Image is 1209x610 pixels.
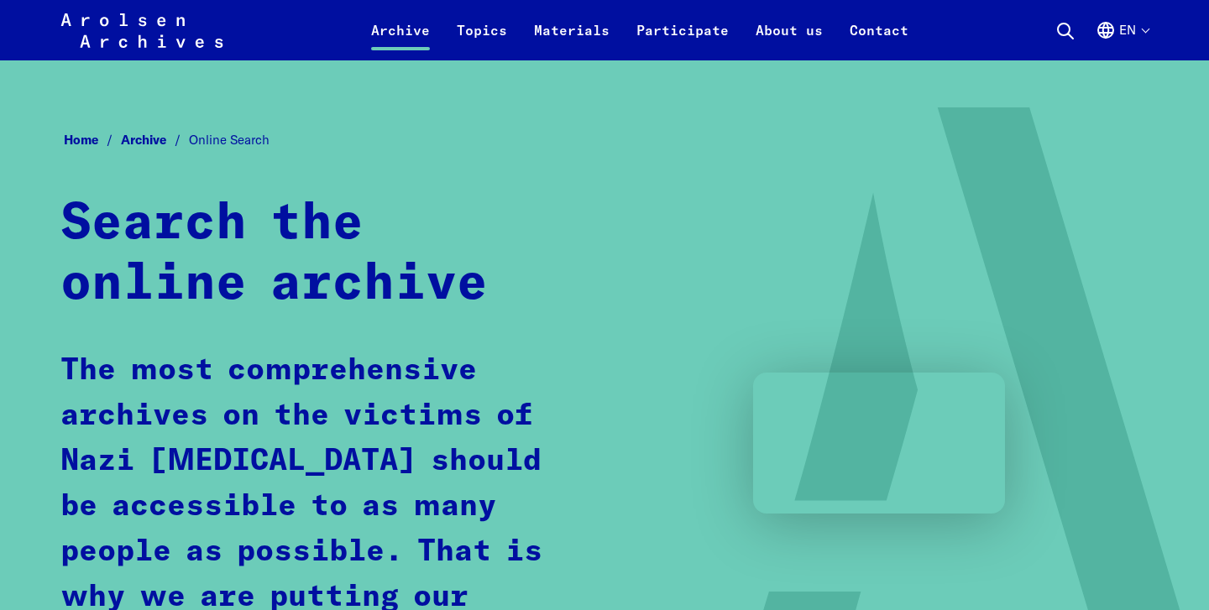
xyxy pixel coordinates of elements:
[358,20,443,60] a: Archive
[64,132,121,148] a: Home
[623,20,742,60] a: Participate
[358,10,922,50] nav: Primary
[1096,20,1149,60] button: English, language selection
[443,20,521,60] a: Topics
[836,20,922,60] a: Contact
[189,132,270,148] span: Online Search
[521,20,623,60] a: Materials
[742,20,836,60] a: About us
[121,132,189,148] a: Archive
[60,128,1149,154] nav: Breadcrumb
[60,199,488,310] strong: Search the online archive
